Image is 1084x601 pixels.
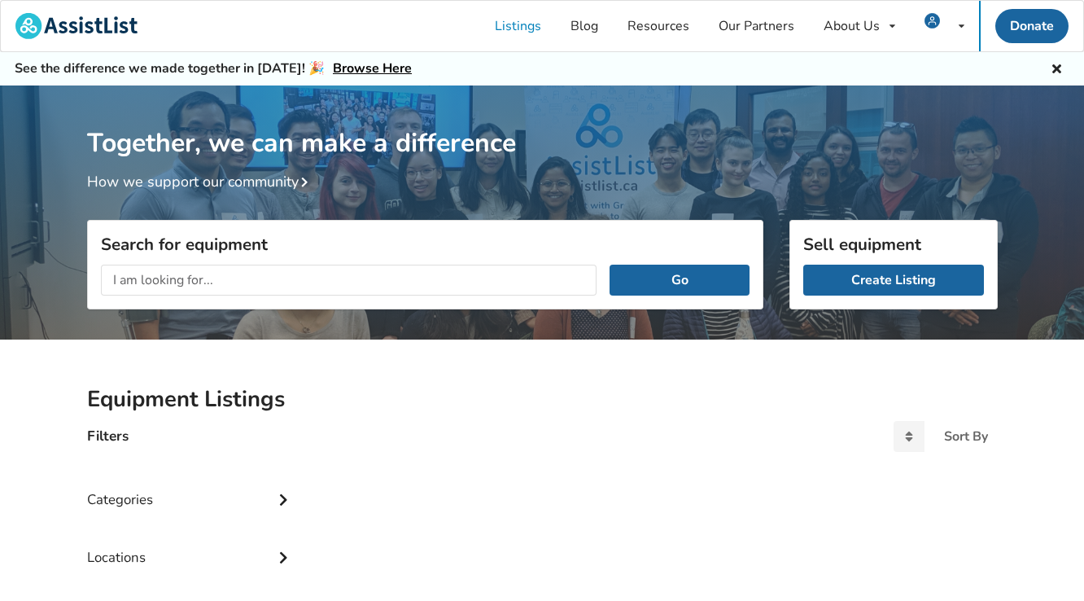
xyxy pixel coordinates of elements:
[87,427,129,445] h4: Filters
[333,59,412,77] a: Browse Here
[556,1,613,51] a: Blog
[924,13,940,29] img: user icon
[15,13,138,39] img: assistlist-logo
[101,265,597,296] input: I am looking for...
[87,458,295,516] div: Categories
[944,430,988,443] div: Sort By
[101,234,750,255] h3: Search for equipment
[704,1,809,51] a: Our Partners
[803,265,984,296] a: Create Listing
[87,172,315,191] a: How we support our community
[824,20,880,33] div: About Us
[87,516,295,574] div: Locations
[87,385,998,414] h2: Equipment Listings
[803,234,984,255] h3: Sell equipment
[15,60,412,77] h5: See the difference we made together in [DATE]! 🎉
[610,265,749,296] button: Go
[480,1,556,51] a: Listings
[995,9,1069,43] a: Donate
[613,1,704,51] a: Resources
[87,86,998,160] h1: Together, we can make a difference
